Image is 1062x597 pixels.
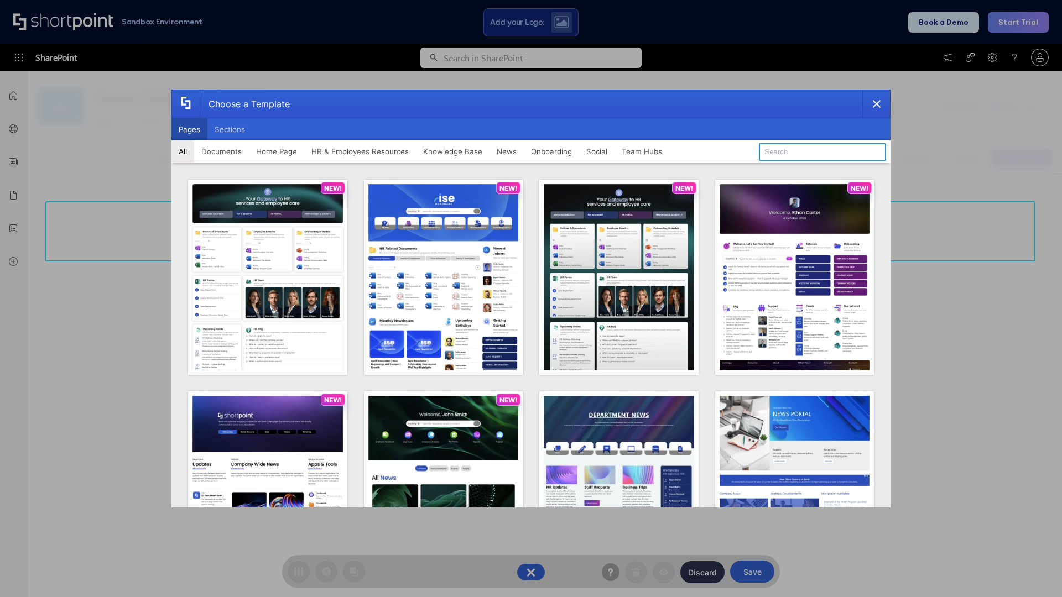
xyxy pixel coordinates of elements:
button: HR & Employees Resources [304,140,416,163]
button: Knowledge Base [416,140,490,163]
input: Search [759,143,886,161]
div: template selector [171,90,891,507]
p: NEW! [324,396,342,404]
p: NEW! [324,184,342,192]
p: NEW! [675,184,693,192]
button: Home Page [249,140,304,163]
p: NEW! [499,396,517,404]
p: NEW! [851,184,868,192]
button: Team Hubs [615,140,669,163]
button: News [490,140,524,163]
button: Documents [194,140,249,163]
div: Choose a Template [200,90,290,118]
iframe: Chat Widget [1007,544,1062,597]
button: Pages [171,118,207,140]
button: Sections [207,118,252,140]
button: All [171,140,194,163]
button: Social [579,140,615,163]
button: Onboarding [524,140,579,163]
p: NEW! [499,184,517,192]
